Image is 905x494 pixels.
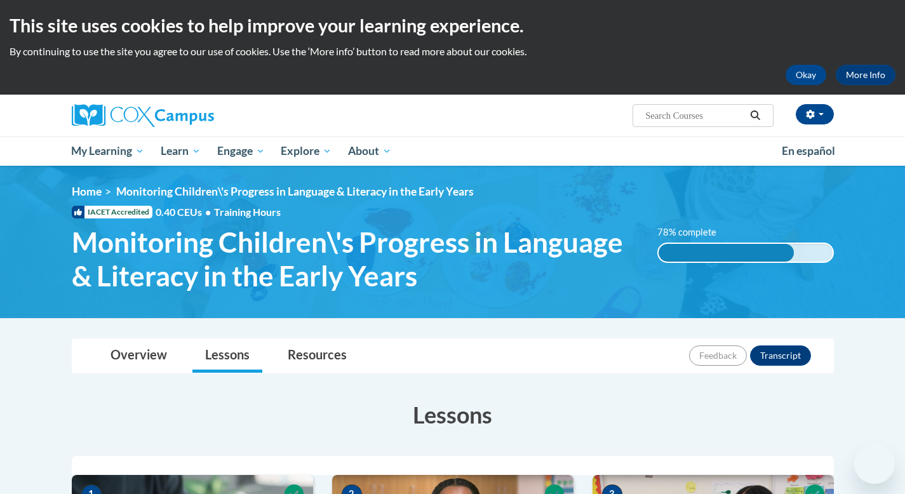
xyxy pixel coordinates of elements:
[750,345,811,366] button: Transcript
[72,225,639,293] span: Monitoring Children\'s Progress in Language & Literacy in the Early Years
[64,137,153,166] a: My Learning
[72,206,152,218] span: IACET Accredited
[340,137,399,166] a: About
[10,44,895,58] p: By continuing to use the site you agree to our use of cookies. Use the ‘More info’ button to read...
[644,108,746,123] input: Search Courses
[659,244,794,262] div: 78% complete
[98,339,180,373] a: Overview
[152,137,209,166] a: Learn
[774,138,843,164] a: En español
[786,65,826,85] button: Okay
[116,185,474,198] span: Monitoring Children\'s Progress in Language & Literacy in the Early Years
[72,399,834,431] h3: Lessons
[72,104,214,127] img: Cox Campus
[53,137,853,166] div: Main menu
[281,144,332,159] span: Explore
[209,137,273,166] a: Engage
[205,206,211,218] span: •
[72,104,313,127] a: Cox Campus
[161,144,201,159] span: Learn
[272,137,340,166] a: Explore
[217,144,265,159] span: Engage
[275,339,359,373] a: Resources
[782,144,835,157] span: En español
[689,345,747,366] button: Feedback
[156,205,214,219] span: 0.40 CEUs
[71,144,144,159] span: My Learning
[348,144,391,159] span: About
[746,108,765,123] button: Search
[214,206,281,218] span: Training Hours
[657,225,730,239] label: 78% complete
[836,65,895,85] a: More Info
[854,443,895,484] iframe: Button to launch messaging window
[192,339,262,373] a: Lessons
[796,104,834,124] button: Account Settings
[72,185,102,198] a: Home
[10,13,895,38] h2: This site uses cookies to help improve your learning experience.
